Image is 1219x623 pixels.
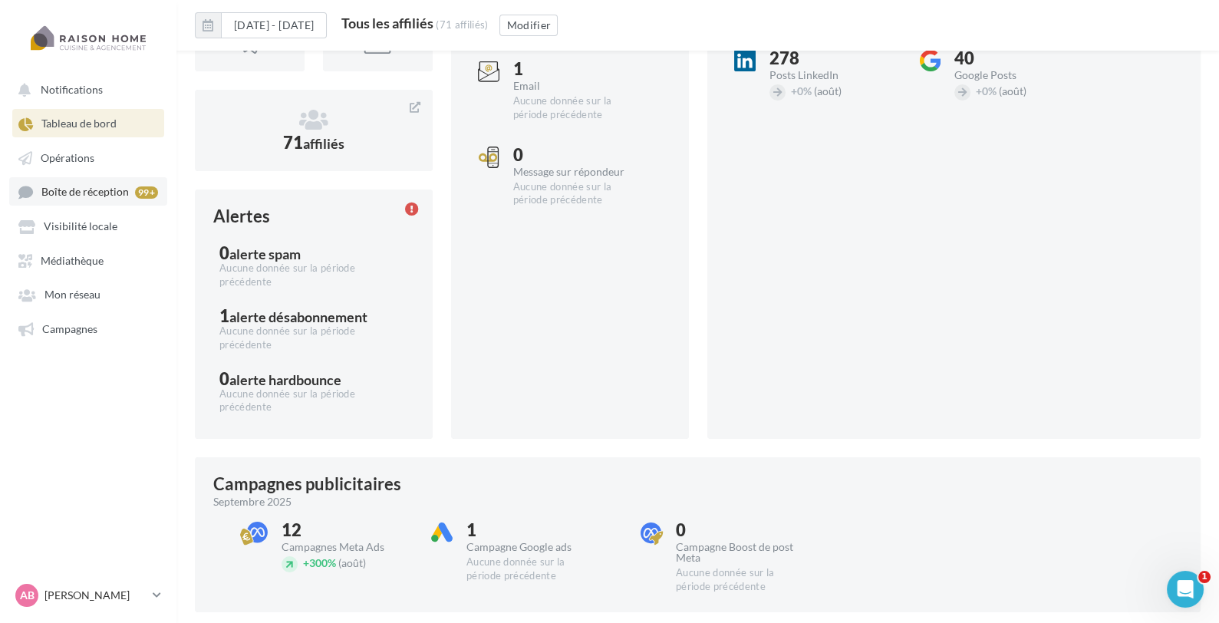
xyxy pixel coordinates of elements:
div: (71 affiliés) [436,18,488,31]
div: Aucune donnée sur la période précédente [513,180,641,208]
button: [DATE] - [DATE] [221,12,327,38]
button: [DATE] - [DATE] [195,12,327,38]
div: Aucune donnée sur la période précédente [219,262,408,289]
div: Posts LinkedIn [769,70,898,81]
a: Mon réseau [9,280,167,308]
div: alerte hardbounce [229,373,341,387]
a: Boîte de réception 99+ [9,177,167,206]
span: 0% [791,84,812,97]
a: Médiathèque [9,246,167,274]
div: Aucune donnée sur la période précédente [513,94,641,122]
div: 12 [282,522,410,539]
span: affiliés [303,135,344,152]
div: Aucune donnée sur la période précédente [676,566,804,594]
span: 71 [283,132,344,153]
span: Opérations [41,151,94,164]
span: AB [20,588,35,603]
a: Visibilité locale [9,212,167,239]
div: Aucune donnée sur la période précédente [219,387,408,415]
div: Aucune donnée sur la période précédente [466,555,595,583]
a: Campagnes [9,315,167,342]
div: 0 [676,522,804,539]
button: Modifier [499,15,558,36]
div: 1 [466,522,595,539]
div: Campagnes Meta Ads [282,542,410,552]
div: Email [513,81,641,91]
div: Campagne Boost de post Meta [676,542,804,563]
div: 0 [219,371,408,387]
a: Opérations [9,143,167,171]
div: Campagne Google ads [466,542,595,552]
div: 0 [219,245,408,262]
span: Médiathèque [41,254,104,267]
p: [PERSON_NAME] [44,588,147,603]
span: (août) [338,556,366,569]
div: alerte spam [229,247,301,261]
iframe: Intercom live chat [1167,571,1204,608]
div: Alertes [213,208,270,225]
span: + [303,556,309,569]
span: 0% [976,84,997,97]
a: AB [PERSON_NAME] [12,581,164,610]
span: 300% [303,556,336,569]
div: Tous les affiliés [341,16,433,30]
div: 278 [769,50,898,67]
div: Message sur répondeur [513,166,641,177]
div: alerte désabonnement [229,310,367,324]
div: 1 [513,61,641,77]
span: Campagnes [42,322,97,335]
span: Visibilité locale [44,220,117,233]
div: 99+ [135,186,158,199]
span: Mon réseau [44,288,100,302]
span: + [791,84,797,97]
span: septembre 2025 [213,494,292,509]
span: 1 [1198,571,1211,583]
button: Notifications [9,75,161,103]
span: Tableau de bord [41,117,117,130]
span: Boîte de réception [41,186,129,199]
a: Tableau de bord [9,109,167,137]
div: 1 [219,308,408,325]
span: + [976,84,982,97]
div: Campagnes publicitaires [213,476,401,493]
div: Google Posts [954,70,1082,81]
div: 0 [513,147,641,163]
span: Notifications [41,83,103,96]
span: (août) [999,84,1026,97]
div: Aucune donnée sur la période précédente [219,325,408,352]
div: 40 [954,50,1082,67]
span: (août) [814,84,842,97]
